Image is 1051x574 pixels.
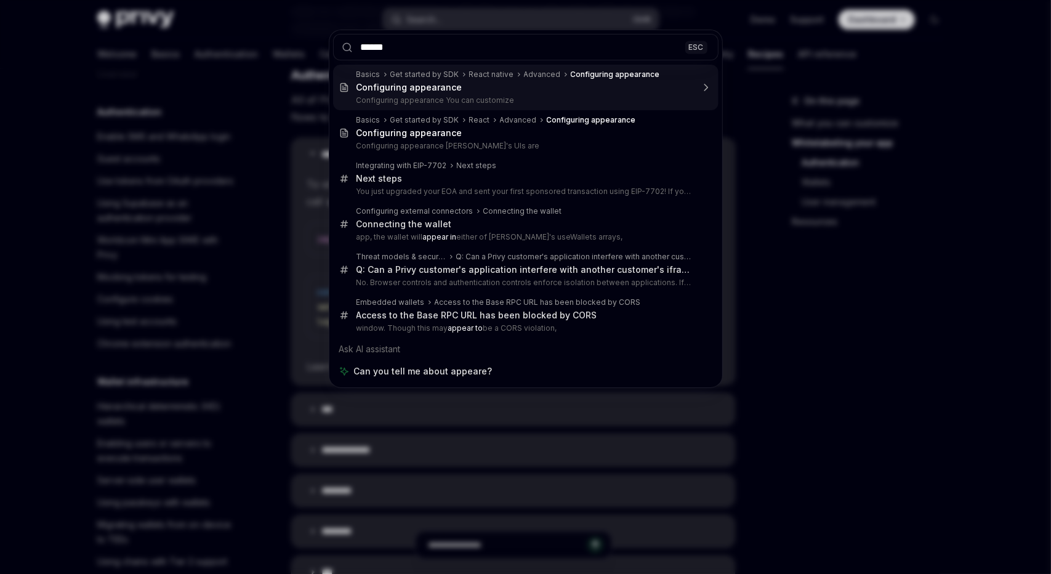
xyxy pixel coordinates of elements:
b: appear to [448,323,483,333]
div: Ask AI assistant [333,338,719,360]
div: Threat models & security FAQ [356,252,446,262]
p: Configuring appearance [PERSON_NAME]'s UIs are [356,141,693,151]
p: app, the wallet will either of [PERSON_NAME]'s useWallets arrays, [356,232,693,242]
p: You just upgraded your EOA and sent your first sponsored transaction using EIP-7702! If you want to [356,187,693,196]
div: Integrating with EIP-7702 [356,161,447,171]
div: Advanced [500,115,537,125]
div: Access to the Base RPC URL has been blocked by CORS [356,310,597,321]
div: Basics [356,115,381,125]
span: Can you tell me about appeare? [354,365,493,378]
div: Get started by SDK [390,70,459,79]
div: Q: Can a Privy customer's application interfere with another customer's iframe? [456,252,693,262]
div: Configuring external connectors [356,206,473,216]
b: Configuring appearance [356,82,462,92]
p: window. Though this may be a CORS violation, [356,323,693,333]
p: No. Browser controls and authentication controls enforce isolation between applications. Iframe cont [356,278,693,288]
b: Configuring appearance [547,115,636,124]
div: Next steps [356,173,403,184]
div: Get started by SDK [390,115,459,125]
div: ESC [685,41,707,54]
div: Embedded wallets [356,297,425,307]
div: Basics [356,70,381,79]
div: Connecting the wallet [356,219,452,230]
b: Configuring appearance [571,70,660,79]
p: Configuring appearance You can customize [356,95,693,105]
div: Q: Can a Privy customer's application interfere with another customer's iframe? [356,264,693,275]
div: React native [469,70,514,79]
b: Configuring appearance [356,127,462,138]
b: appear in [423,232,457,241]
div: Access to the Base RPC URL has been blocked by CORS [435,297,641,307]
div: Advanced [524,70,561,79]
div: React [469,115,490,125]
div: Next steps [457,161,497,171]
div: Connecting the wallet [483,206,562,216]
